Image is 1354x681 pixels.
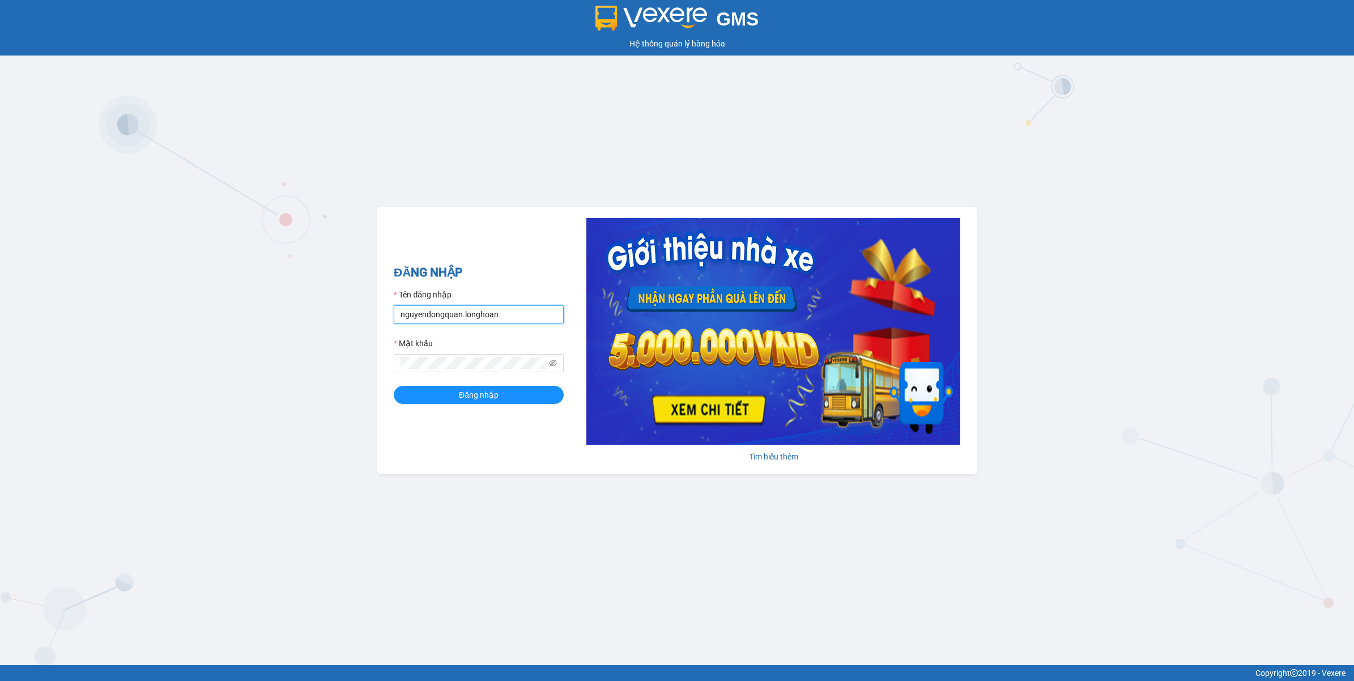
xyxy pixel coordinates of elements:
span: GMS [716,8,759,29]
a: GMS [595,17,759,26]
button: Đăng nhập [394,386,564,404]
img: logo 2 [595,6,708,31]
input: Tên đăng nhập [394,305,564,324]
span: copyright [1290,669,1298,677]
div: Tìm hiểu thêm [586,450,960,463]
div: Hệ thống quản lý hàng hóa [3,37,1351,50]
input: Mật khẩu [401,357,547,369]
h2: ĐĂNG NHẬP [394,263,564,282]
img: banner-0 [586,218,960,445]
label: Mật khẩu [394,337,433,350]
span: eye-invisible [549,359,557,367]
span: Đăng nhập [459,389,499,401]
div: Copyright 2019 - Vexere [8,667,1346,679]
label: Tên đăng nhập [394,288,452,301]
